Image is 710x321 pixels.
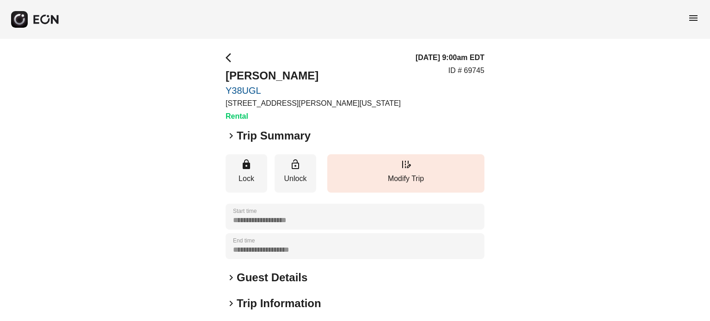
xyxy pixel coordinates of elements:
[226,298,237,309] span: keyboard_arrow_right
[237,296,321,311] h2: Trip Information
[226,130,237,141] span: keyboard_arrow_right
[400,159,411,170] span: edit_road
[290,159,301,170] span: lock_open
[226,52,237,63] span: arrow_back_ios
[241,159,252,170] span: lock
[226,272,237,283] span: keyboard_arrow_right
[279,173,312,184] p: Unlock
[226,68,401,83] h2: [PERSON_NAME]
[226,98,401,109] p: [STREET_ADDRESS][PERSON_NAME][US_STATE]
[226,154,267,193] button: Lock
[688,12,699,24] span: menu
[416,52,484,63] h3: [DATE] 9:00am EDT
[332,173,480,184] p: Modify Trip
[237,270,307,285] h2: Guest Details
[448,65,484,76] p: ID # 69745
[327,154,484,193] button: Modify Trip
[275,154,316,193] button: Unlock
[226,111,401,122] h3: Rental
[226,85,401,96] a: Y38UGL
[237,128,311,143] h2: Trip Summary
[230,173,263,184] p: Lock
